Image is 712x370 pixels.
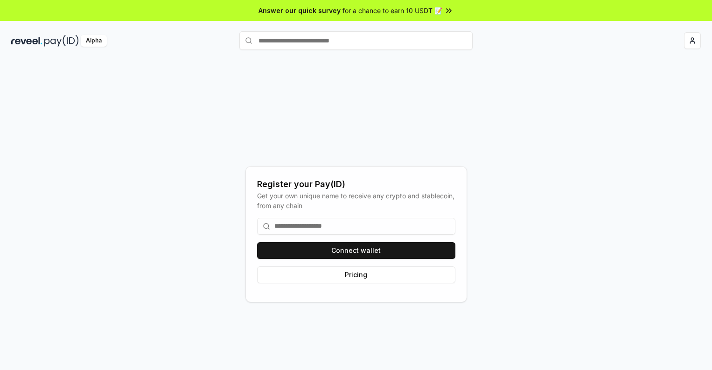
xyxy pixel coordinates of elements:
span: Answer our quick survey [258,6,341,15]
button: Pricing [257,266,455,283]
img: pay_id [44,35,79,47]
div: Get your own unique name to receive any crypto and stablecoin, from any chain [257,191,455,210]
span: for a chance to earn 10 USDT 📝 [342,6,442,15]
button: Connect wallet [257,242,455,259]
img: reveel_dark [11,35,42,47]
div: Alpha [81,35,107,47]
div: Register your Pay(ID) [257,178,455,191]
